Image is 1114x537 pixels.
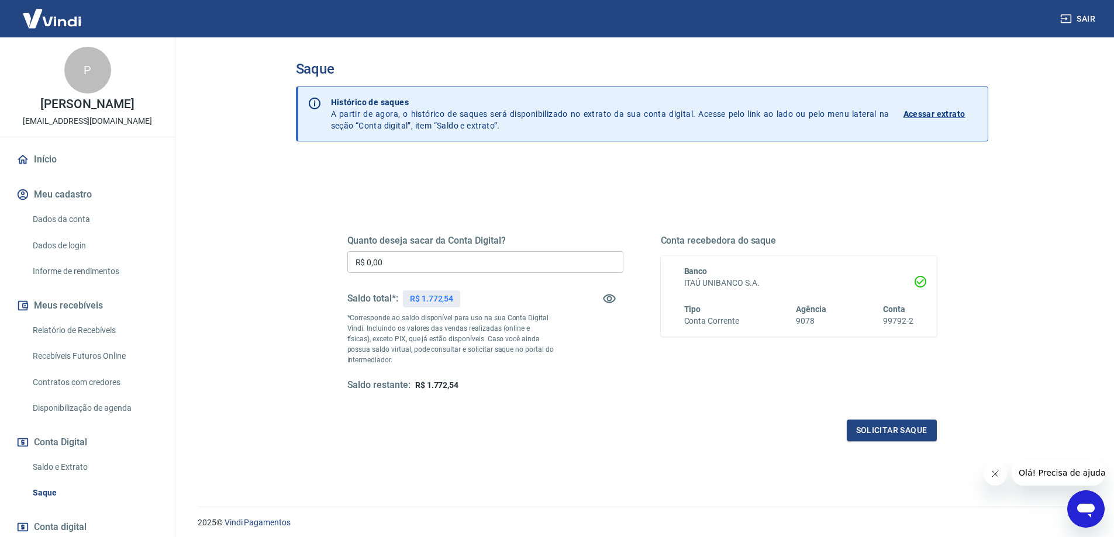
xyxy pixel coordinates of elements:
a: Dados de login [28,234,161,258]
a: Acessar extrato [903,96,978,131]
h6: 9078 [796,315,826,327]
p: [EMAIL_ADDRESS][DOMAIN_NAME] [23,115,152,127]
a: Vindi Pagamentos [225,518,291,527]
h5: Conta recebedora do saque [661,235,937,247]
a: Dados da conta [28,207,161,231]
iframe: Botão para abrir a janela de mensagens [1067,490,1105,528]
span: Conta [883,304,905,314]
button: Sair [1058,8,1100,30]
a: Contratos com credores [28,370,161,394]
span: R$ 1.772,54 [415,380,458,390]
a: Saldo e Extrato [28,455,161,479]
h5: Saldo restante: [347,379,411,392]
h6: ITAÚ UNIBANCO S.A. [684,277,913,289]
button: Conta Digital [14,429,161,455]
a: Recebíveis Futuros Online [28,344,161,368]
iframe: Fechar mensagem [984,462,1007,486]
h6: Conta Corrente [684,315,739,327]
p: Acessar extrato [903,108,965,120]
span: Tipo [684,304,701,314]
h5: Saldo total*: [347,293,398,304]
iframe: Mensagem da empresa [1012,460,1105,486]
a: Informe de rendimentos [28,259,161,283]
button: Meu cadastro [14,182,161,207]
div: P [64,47,111,93]
button: Solicitar saque [847,420,937,441]
p: Histórico de saques [331,96,889,108]
h6: 99792-2 [883,315,913,327]
a: Disponibilização de agenda [28,396,161,420]
span: Olá! Precisa de ajuda? [7,8,98,18]
h5: Quanto deseja sacar da Conta Digital? [347,235,623,247]
span: Agência [796,304,826,314]
p: A partir de agora, o histórico de saques será disponibilizado no extrato da sua conta digital. Ac... [331,96,889,131]
p: 2025 © [198,517,1086,529]
a: Saque [28,481,161,505]
p: [PERSON_NAME] [40,98,134,110]
p: R$ 1.772,54 [410,293,453,305]
a: Início [14,147,161,172]
p: *Corresponde ao saldo disponível para uso na sua Conta Digital Vindi. Incluindo os valores das ve... [347,313,554,365]
button: Meus recebíveis [14,293,161,318]
img: Vindi [14,1,90,36]
span: Conta digital [34,519,87,535]
span: Banco [684,266,708,276]
h3: Saque [296,61,988,77]
a: Relatório de Recebíveis [28,318,161,342]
